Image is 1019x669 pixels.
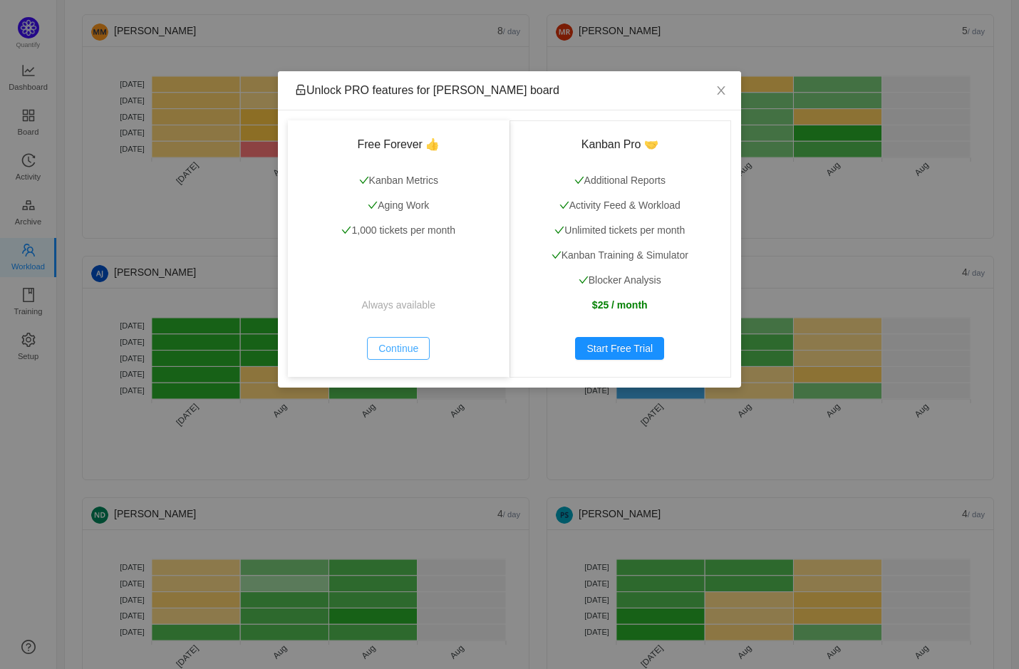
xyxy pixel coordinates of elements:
i: icon: check [552,250,562,260]
button: Continue [367,337,430,360]
strong: $25 / month [592,299,648,311]
p: Blocker Analysis [527,273,714,288]
p: Unlimited tickets per month [527,223,714,238]
i: icon: check [341,225,351,235]
p: Aging Work [305,198,492,213]
h3: Free Forever 👍 [305,138,492,152]
span: 1,000 tickets per month [341,224,455,236]
p: Additional Reports [527,173,714,188]
i: icon: check [554,225,564,235]
i: icon: check [574,175,584,185]
p: Always available [305,298,492,313]
p: Activity Feed & Workload [527,198,714,213]
i: icon: check [579,275,589,285]
i: icon: check [359,175,369,185]
i: icon: check [368,200,378,210]
span: Unlock PRO features for [PERSON_NAME] board [295,84,559,96]
h3: Kanban Pro 🤝 [527,138,714,152]
i: icon: unlock [295,84,306,95]
p: Kanban Metrics [305,173,492,188]
i: icon: close [715,85,727,96]
p: Kanban Training & Simulator [527,248,714,263]
button: Start Free Trial [575,337,664,360]
i: icon: check [559,200,569,210]
button: Close [701,71,741,111]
